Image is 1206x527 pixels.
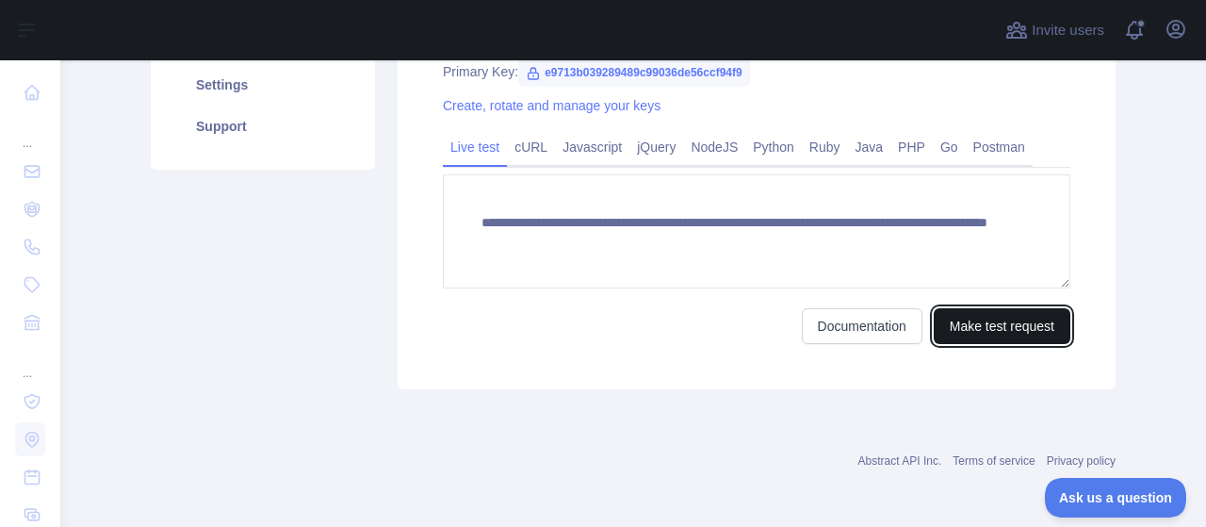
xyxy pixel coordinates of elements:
[555,132,629,162] a: Javascript
[953,454,1035,468] a: Terms of service
[745,132,802,162] a: Python
[15,113,45,151] div: ...
[15,343,45,381] div: ...
[933,132,966,162] a: Go
[173,106,352,147] a: Support
[802,308,922,344] a: Documentation
[966,132,1033,162] a: Postman
[683,132,745,162] a: NodeJS
[1045,478,1187,518] iframe: Toggle Customer Support
[934,308,1070,344] button: Make test request
[1032,20,1104,41] span: Invite users
[443,62,1070,81] div: Primary Key:
[858,454,942,468] a: Abstract API Inc.
[173,64,352,106] a: Settings
[890,132,933,162] a: PHP
[1002,15,1108,45] button: Invite users
[629,132,683,162] a: jQuery
[802,132,848,162] a: Ruby
[518,58,750,87] span: e9713b039289489c99036de56ccf94f9
[507,132,555,162] a: cURL
[848,132,891,162] a: Java
[443,98,660,113] a: Create, rotate and manage your keys
[1047,454,1116,468] a: Privacy policy
[443,132,507,162] a: Live test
